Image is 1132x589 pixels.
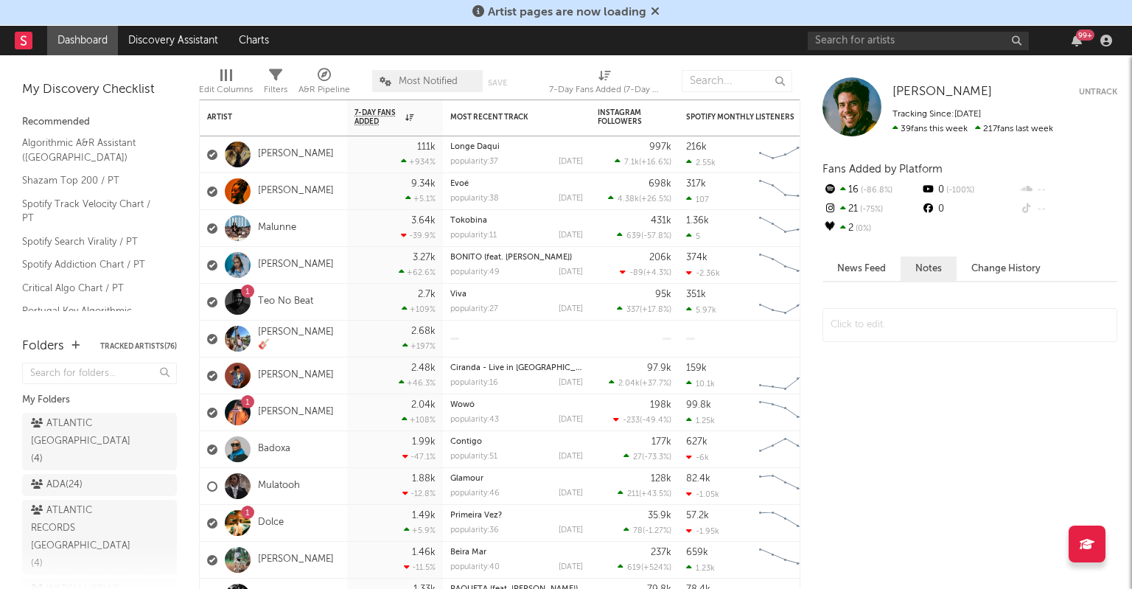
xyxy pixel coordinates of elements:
div: Longe Daqui [450,143,583,151]
div: 1.49k [412,511,436,520]
span: 217 fans last week [892,125,1053,133]
div: 351k [686,290,706,299]
div: Wowó [450,401,583,409]
a: ATLANTIC RECORDS [GEOGRAPHIC_DATA](4) [22,500,177,575]
span: +524 % [643,564,669,572]
span: 2.04k [618,380,640,388]
span: Most Notified [399,77,458,86]
div: ( ) [620,268,671,277]
span: [PERSON_NAME] [892,86,992,98]
div: 3.27k [413,253,436,262]
div: 0 [920,200,1019,219]
div: 95k [655,290,671,299]
div: -- [1019,200,1117,219]
div: 159k [686,363,707,373]
a: Mulatooh [258,480,300,492]
div: ( ) [623,526,671,535]
div: 99 + [1076,29,1094,41]
div: ( ) [617,304,671,314]
span: +43.5 % [641,490,669,498]
div: +5.9 % [404,526,436,535]
div: 1.36k [686,216,709,226]
a: Glamour [450,475,483,483]
svg: Chart title [752,431,819,468]
div: -- [1019,181,1117,200]
span: 337 [626,306,640,314]
div: BONITO (feat. Nelson Freitas) [450,254,583,262]
a: [PERSON_NAME] [258,554,334,566]
a: Critical Algo Chart / PT [22,280,162,296]
div: popularity: 46 [450,489,500,498]
div: [DATE] [559,231,583,240]
button: Untrack [1079,85,1117,100]
div: -1.05k [686,489,719,499]
div: Filters [264,81,287,99]
div: popularity: 43 [450,416,499,424]
div: -6k [686,453,709,462]
div: Instagram Followers [598,108,649,126]
div: [DATE] [559,379,583,387]
span: Artist pages are now loading [488,7,646,18]
div: popularity: 40 [450,563,500,571]
span: +37.7 % [642,380,669,388]
span: 7.1k [624,158,639,167]
div: Spotify Monthly Listeners [686,113,797,122]
div: My Discovery Checklist [22,81,177,99]
a: ATLANTIC [GEOGRAPHIC_DATA](4) [22,413,177,470]
a: Primeira Vez? [450,512,502,520]
button: Save [488,79,507,87]
div: popularity: 38 [450,195,499,203]
div: 317k [686,179,706,189]
span: 7-Day Fans Added [354,108,402,126]
span: 639 [626,232,641,240]
a: Malunne [258,222,296,234]
div: popularity: 37 [450,158,498,166]
div: 1.23k [686,563,715,573]
span: -89 [629,269,643,277]
div: 9.34k [411,179,436,189]
div: 659k [686,548,708,557]
svg: Chart title [752,394,819,431]
svg: Chart title [752,136,819,173]
div: popularity: 27 [450,305,498,313]
span: 4.38k [618,195,639,203]
a: Charts [228,26,279,55]
span: -75 % [858,206,883,214]
div: 1.25k [686,416,715,425]
div: Artist [207,113,318,122]
div: ( ) [608,194,671,203]
div: ATLANTIC [GEOGRAPHIC_DATA] ( 4 ) [31,415,135,468]
span: -86.8 % [859,187,892,195]
div: -2.36k [686,268,720,278]
div: 128k [651,474,671,484]
div: 7-Day Fans Added (7-Day Fans Added) [549,81,660,99]
div: Folders [22,338,64,355]
span: Tracking Since: [DATE] [892,110,981,119]
span: Fans Added by Platform [822,164,943,175]
div: +197 % [402,341,436,351]
div: 2.04k [411,400,436,410]
input: Search... [682,70,792,92]
svg: Chart title [752,173,819,210]
div: ( ) [623,452,671,461]
div: Edit Columns [199,63,253,105]
div: 627k [686,437,707,447]
div: 5 [686,231,700,241]
div: 3.64k [411,216,436,226]
a: Teo No Beat [258,296,313,308]
div: 206k [649,253,671,262]
svg: Chart title [752,247,819,284]
button: Notes [901,257,957,281]
a: Dashboard [47,26,118,55]
span: -49.4 % [642,417,669,425]
div: 2.48k [411,363,436,373]
a: [PERSON_NAME] [258,185,334,198]
svg: Chart title [752,358,819,394]
div: ( ) [618,562,671,572]
div: +62.6 % [399,268,436,277]
a: Badoxa [258,443,290,456]
div: Ciranda - Live in Florianópolis [450,364,583,372]
div: 1.46k [412,548,436,557]
div: -47.1 % [402,452,436,461]
a: Spotify Track Velocity Chart / PT [22,196,162,226]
